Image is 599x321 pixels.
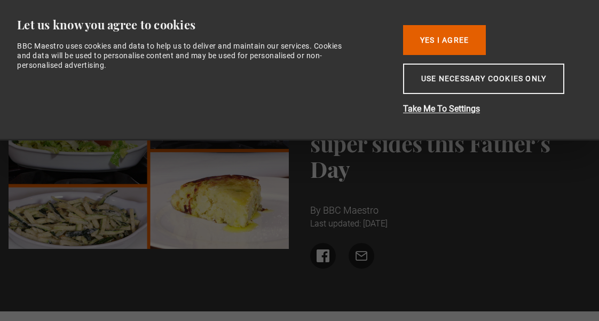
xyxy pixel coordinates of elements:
[310,105,590,182] h1: Share [PERSON_NAME]’s super sides this Father’s Day
[323,205,379,216] span: BBC Maestro
[403,25,486,55] button: Yes I Agree
[310,205,321,216] span: By
[17,17,387,33] div: Let us know you agree to cookies
[403,64,564,94] button: Use necessary cookies only
[310,218,388,229] time: Last updated: [DATE]
[17,41,350,71] div: BBC Maestro uses cookies and data to help us to deliver and maintain our services. Cookies and da...
[403,103,574,115] button: Take Me To Settings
